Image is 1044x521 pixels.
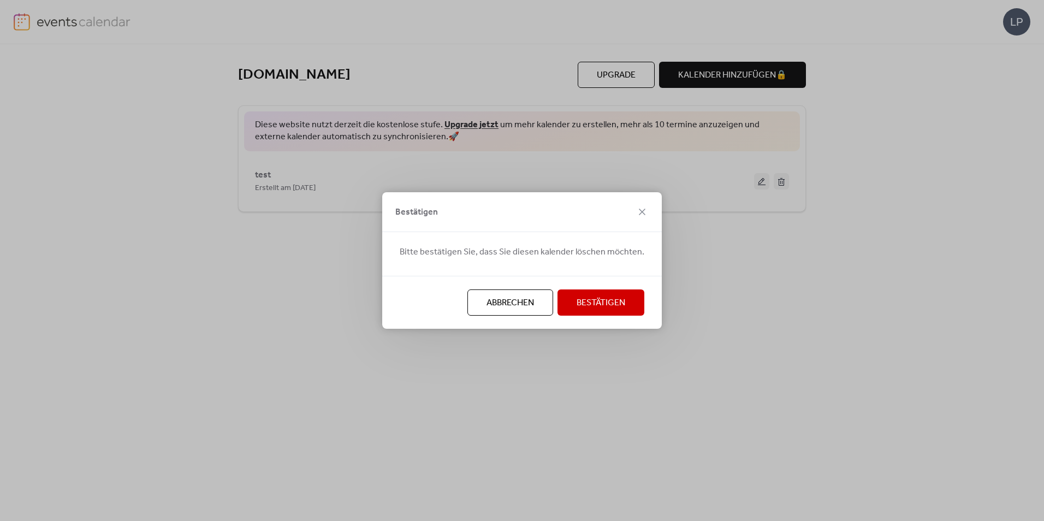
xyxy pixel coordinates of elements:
[400,246,644,259] span: Bitte bestätigen Sie, dass Sie diesen kalender löschen möchten.
[395,206,438,219] span: Bestätigen
[557,289,644,316] button: Bestätigen
[577,297,625,310] span: Bestätigen
[467,289,553,316] button: Abbrechen
[487,297,534,310] span: Abbrechen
